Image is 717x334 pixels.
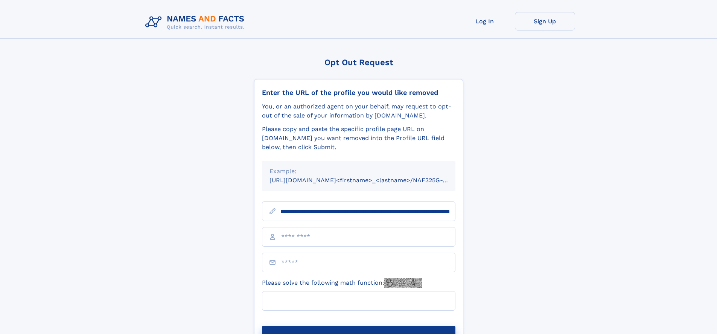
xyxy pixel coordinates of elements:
[269,167,448,176] div: Example:
[262,278,422,288] label: Please solve the following math function:
[269,177,470,184] small: [URL][DOMAIN_NAME]<firstname>_<lastname>/NAF325G-xxxxxxxx
[262,125,455,152] div: Please copy and paste the specific profile page URL on [DOMAIN_NAME] you want removed into the Pr...
[262,102,455,120] div: You, or an authorized agent on your behalf, may request to opt-out of the sale of your informatio...
[455,12,515,31] a: Log In
[515,12,575,31] a: Sign Up
[254,58,463,67] div: Opt Out Request
[262,88,455,97] div: Enter the URL of the profile you would like removed
[142,12,251,32] img: Logo Names and Facts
